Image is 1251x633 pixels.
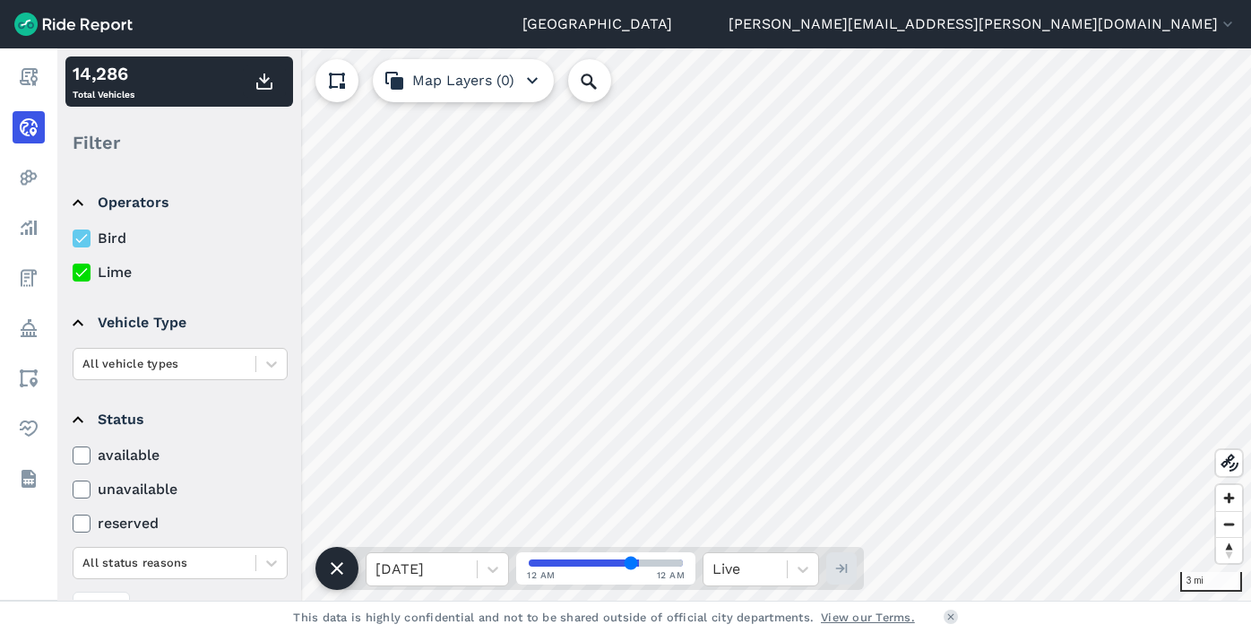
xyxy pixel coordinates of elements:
[13,312,45,344] a: Policy
[13,212,45,244] a: Analyze
[729,13,1237,35] button: [PERSON_NAME][EMAIL_ADDRESS][PERSON_NAME][DOMAIN_NAME]
[1216,511,1242,537] button: Zoom out
[373,59,554,102] button: Map Layers (0)
[13,111,45,143] a: Realtime
[13,463,45,495] a: Datasets
[57,48,1251,601] canvas: Map
[73,60,134,103] div: Total Vehicles
[1180,572,1242,592] div: 3 mi
[73,513,288,534] label: reserved
[13,161,45,194] a: Heatmaps
[73,592,288,624] div: Idle Time (hours)
[73,395,285,445] summary: Status
[73,262,288,283] label: Lime
[13,61,45,93] a: Report
[13,412,45,445] a: Health
[73,60,134,87] div: 14,286
[1216,485,1242,511] button: Zoom in
[73,298,285,348] summary: Vehicle Type
[73,178,285,228] summary: Operators
[13,262,45,294] a: Fees
[522,13,672,35] a: [GEOGRAPHIC_DATA]
[14,13,133,36] img: Ride Report
[821,609,915,626] a: View our Terms.
[73,445,288,466] label: available
[65,115,293,170] div: Filter
[13,362,45,395] a: Areas
[73,228,288,249] label: Bird
[657,568,686,582] span: 12 AM
[1216,537,1242,563] button: Reset bearing to north
[73,479,288,500] label: unavailable
[527,568,556,582] span: 12 AM
[568,59,640,102] input: Search Location or Vehicles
